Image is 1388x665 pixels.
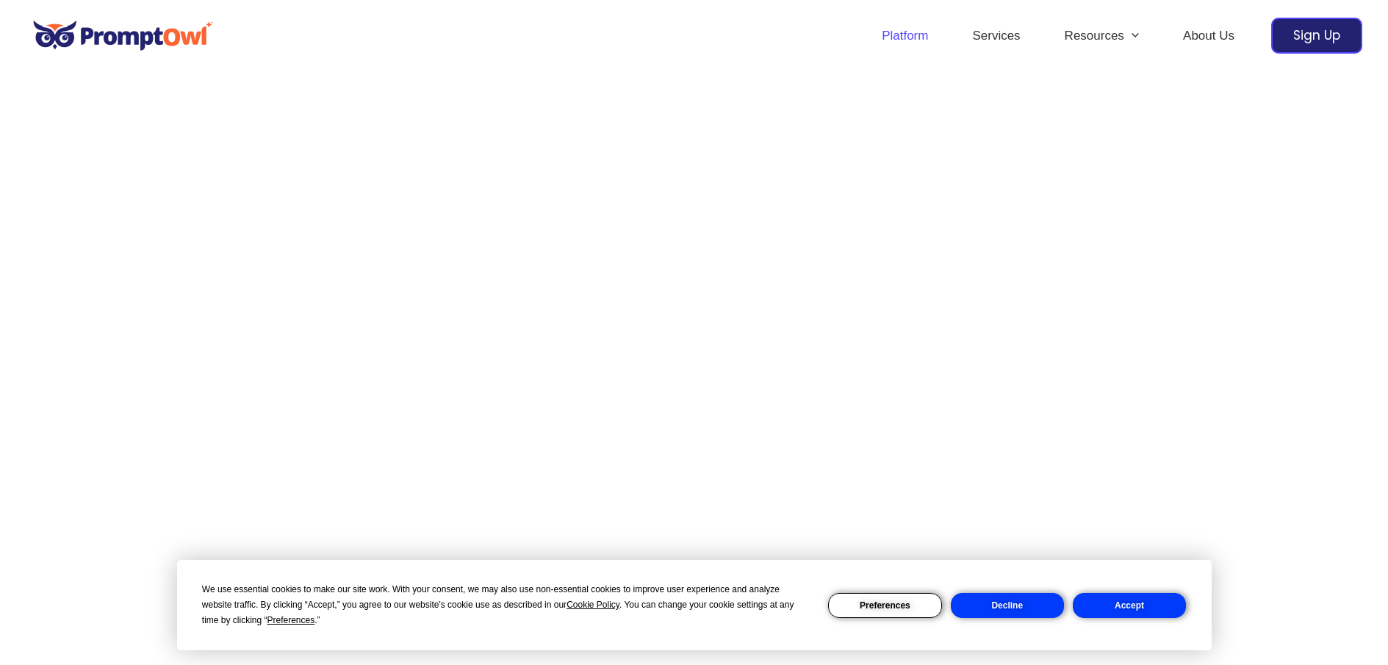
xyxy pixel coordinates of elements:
[950,10,1042,62] a: Services
[860,10,1256,62] nav: Site Navigation: Header
[1043,10,1161,62] a: ResourcesMenu Toggle
[1271,18,1362,54] a: Sign Up
[1161,10,1256,62] a: About Us
[567,600,619,610] span: Cookie Policy
[1073,593,1186,618] button: Accept
[177,560,1212,650] div: Cookie Consent Prompt
[1124,10,1139,62] span: Menu Toggle
[267,615,315,625] span: Preferences
[951,593,1064,618] button: Decline
[202,582,810,628] div: We use essential cookies to make our site work. With your consent, we may also use non-essential ...
[828,593,941,618] button: Preferences
[860,10,950,62] a: Platform
[26,10,220,61] img: promptowl.ai logo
